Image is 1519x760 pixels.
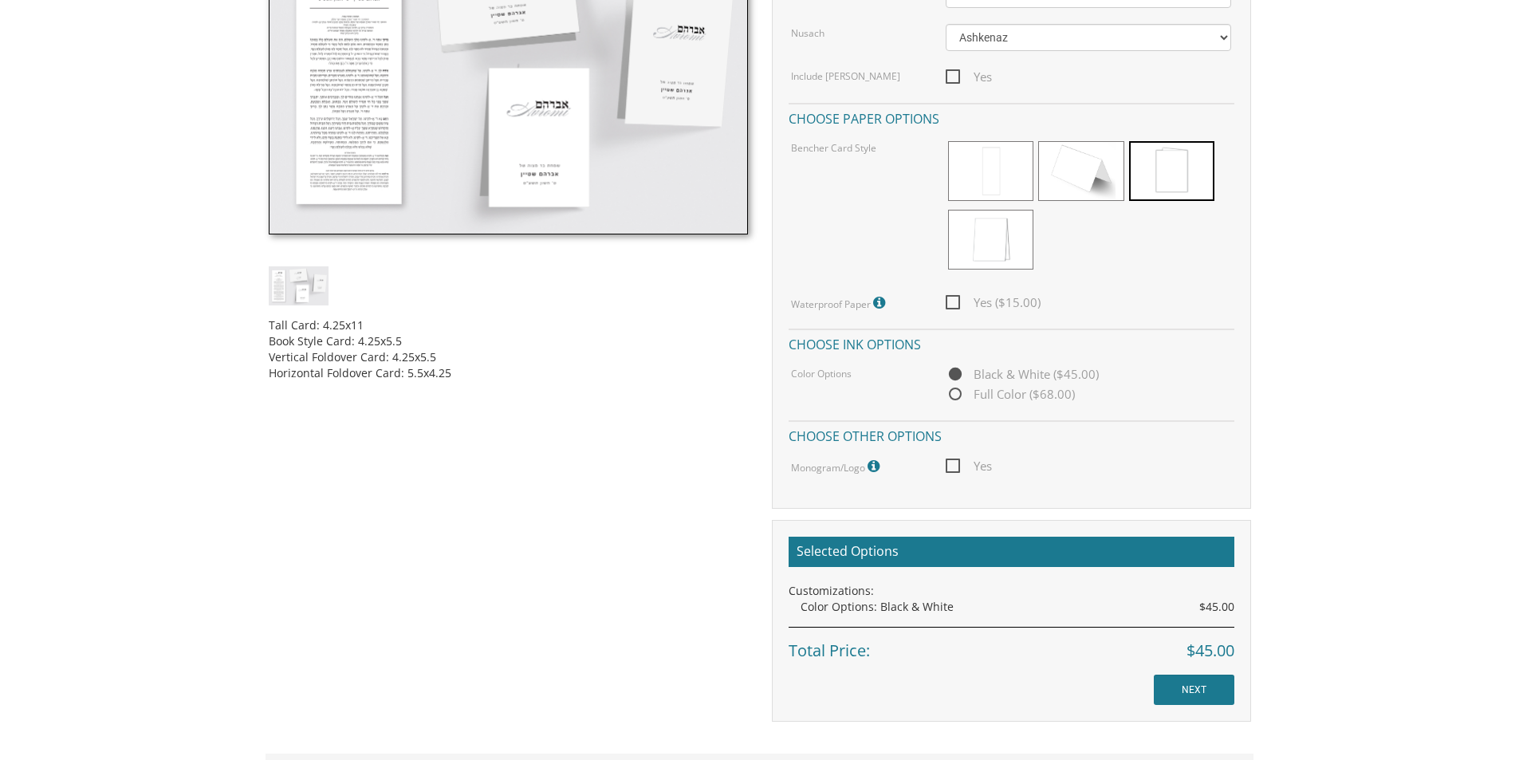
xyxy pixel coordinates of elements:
label: Bencher Card Style [791,141,876,155]
label: Include [PERSON_NAME] [791,69,900,83]
span: Yes [946,456,992,476]
img: cbstyle1.jpg [269,266,329,305]
h4: Choose other options [789,420,1234,448]
h4: Choose paper options [789,103,1234,131]
input: NEXT [1154,675,1234,705]
span: $45.00 [1186,640,1234,663]
label: Nusach [791,26,824,40]
div: Color Options: Black & White [801,599,1234,615]
span: Full Color ($68.00) [946,384,1075,404]
div: Tall Card: 4.25x11 Book Style Card: 4.25x5.5 Vertical Foldover Card: 4.25x5.5 Horizontal Foldover... [269,305,748,381]
div: Customizations: [789,583,1234,599]
h2: Selected Options [789,537,1234,567]
label: Monogram/Logo [791,456,883,477]
label: Waterproof Paper [791,293,889,313]
span: Black & White ($45.00) [946,364,1099,384]
span: Yes ($15.00) [946,293,1041,313]
span: Yes [946,67,992,87]
div: Total Price: [789,627,1234,663]
label: Color Options [791,367,852,380]
span: $45.00 [1199,599,1234,615]
h4: Choose ink options [789,329,1234,356]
